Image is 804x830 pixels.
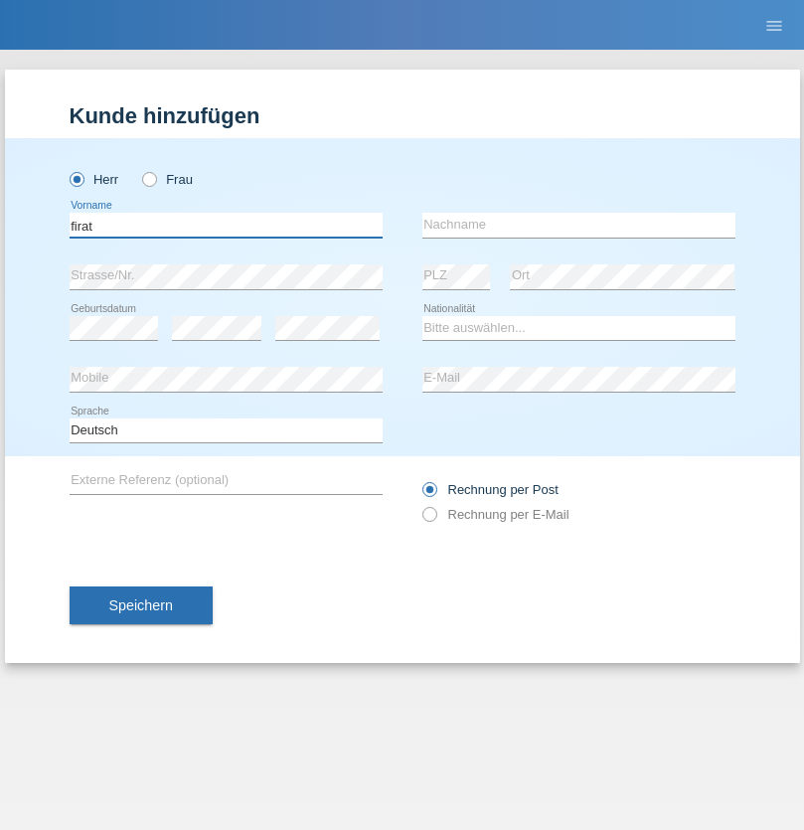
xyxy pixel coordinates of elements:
[142,172,193,187] label: Frau
[70,172,82,185] input: Herr
[422,482,559,497] label: Rechnung per Post
[422,482,435,507] input: Rechnung per Post
[142,172,155,185] input: Frau
[70,586,213,624] button: Speichern
[70,103,735,128] h1: Kunde hinzufügen
[422,507,435,532] input: Rechnung per E-Mail
[70,172,119,187] label: Herr
[764,16,784,36] i: menu
[754,19,794,31] a: menu
[109,597,173,613] span: Speichern
[422,507,569,522] label: Rechnung per E-Mail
